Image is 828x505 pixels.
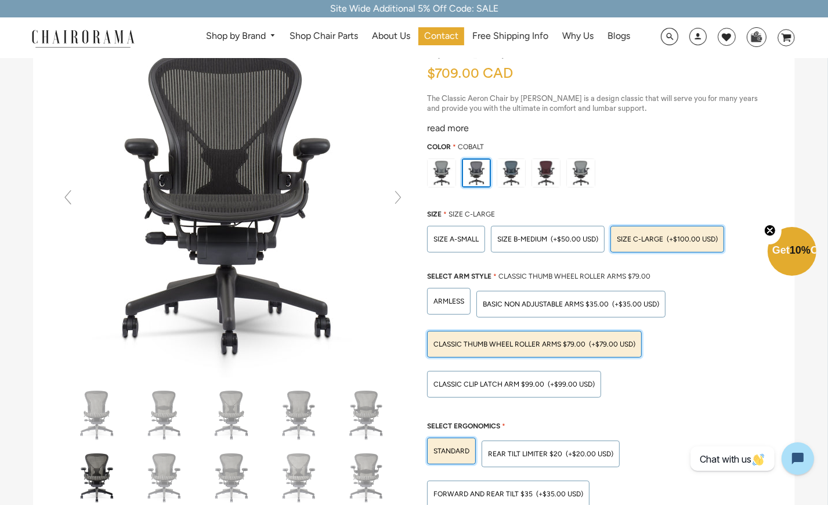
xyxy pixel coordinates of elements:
[467,27,554,45] a: Free Shipping Info
[433,447,469,455] span: STANDARD
[463,160,490,186] img: https://apo-admin.mageworx.com/front/img/chairorama.myshopify.com/f520d7dfa44d3d2e85a5fe9a0a95ca9...
[449,210,495,218] span: SIZE C-LARGE
[562,30,594,42] span: Why Us
[427,210,442,218] span: Size
[608,30,630,42] span: Blogs
[284,27,364,45] a: Shop Chair Parts
[427,67,519,81] span: $709.00 CAD
[483,300,609,308] span: BASIC NON ADJUSTABLE ARMS $35.00
[758,218,782,244] button: Close teaser
[418,27,464,45] a: Contact
[427,95,758,112] span: The Classic Aeron Chair by [PERSON_NAME] is a design classic that will serve you for many years a...
[617,235,663,243] span: SIZE C-LARGE
[366,27,416,45] a: About Us
[25,28,141,48] img: chairorama
[458,143,484,151] span: Cobalt
[433,235,479,243] span: SIZE A-SMALL
[200,27,282,45] a: Shop by Brand
[433,340,585,348] span: Classic Thumb Wheel Roller Arms $79.00
[59,29,407,377] img: 4830e454d91342e6472e29216f673cf61dcedde01799b648e7ce8ffbc16c3daf
[768,228,816,277] div: Get10%OffClose teaser
[589,341,635,348] span: (+$79.00 USD)
[290,30,358,42] span: Shop Chair Parts
[536,490,583,497] span: (+$35.00 USD)
[433,297,464,305] span: ARMLESS
[567,159,595,187] img: https://apo-admin.mageworx.com/front/img/chairorama.myshopify.com/ae6848c9e4cbaa293e2d516f385ec6e...
[424,30,458,42] span: Contact
[488,450,562,458] span: Rear Tilt Limiter $20
[497,159,525,187] img: https://apo-admin.mageworx.com/front/img/chairorama.myshopify.com/934f279385142bb1386b89575167202...
[338,385,396,443] img: Classic Aeron Chair (Renewed) - chairorama
[427,122,772,135] div: read more
[551,236,598,243] span: (+$50.00 USD)
[612,301,659,308] span: (+$35.00 USD)
[556,27,599,45] a: Why Us
[472,30,548,42] span: Free Shipping Info
[566,450,613,457] span: (+$20.00 USD)
[427,422,500,430] span: Select Ergonomics
[497,235,547,243] span: SIZE B-MEDIUM
[602,27,636,45] a: Blogs
[68,385,126,443] img: Classic Aeron Chair (Renewed) - chairorama
[433,490,533,498] span: Forward And Rear Tilt $35
[136,385,194,443] img: Classic Aeron Chair (Renewed) - chairorama
[372,30,410,42] span: About Us
[433,380,544,388] span: Classic Clip Latch Arm $99.00
[498,272,650,280] span: Classic Thumb Wheel Roller Arms $79.00
[270,385,328,443] img: Classic Aeron Chair (Renewed) - chairorama
[203,385,261,443] img: Classic Aeron Chair (Renewed) - chairorama
[190,27,646,49] nav: DesktopNavigation
[548,381,595,388] span: (+$99.00 USD)
[667,236,718,243] span: (+$100.00 USD)
[427,143,451,151] span: Color
[428,159,455,187] img: https://apo-admin.mageworx.com/front/img/chairorama.myshopify.com/ae6848c9e4cbaa293e2d516f385ec6e...
[772,244,826,256] span: Get Off
[747,28,765,45] img: WhatsApp_Image_2024-07-12_at_16.23.01.webp
[790,244,811,256] span: 10%
[427,272,491,280] span: Select Arm Style
[532,159,560,187] img: https://apo-admin.mageworx.com/front/img/chairorama.myshopify.com/f0a8248bab2644c909809aada6fe08d...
